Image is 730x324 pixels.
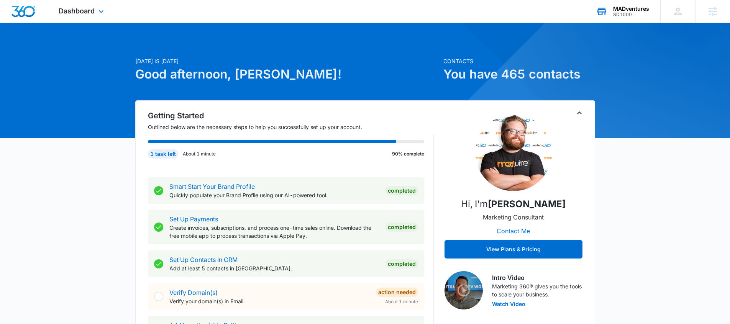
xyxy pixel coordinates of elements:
div: account name [613,6,649,12]
a: Smart Start Your Brand Profile [169,183,255,190]
p: Contacts [443,57,595,65]
a: Verify Domain(s) [169,289,218,296]
div: 1 task left [148,149,178,159]
p: Add at least 5 contacts in [GEOGRAPHIC_DATA]. [169,264,379,272]
h1: You have 465 contacts [443,65,595,83]
span: Dashboard [59,7,95,15]
button: Contact Me [489,222,538,240]
button: Watch Video [492,301,525,307]
p: About 1 minute [183,151,216,157]
button: View Plans & Pricing [445,240,582,259]
div: account id [613,12,649,17]
h2: Getting Started [148,110,434,121]
strong: [PERSON_NAME] [488,198,566,209]
div: Completed [386,259,418,268]
p: Marketing Consultant [483,213,544,222]
span: About 1 minute [385,298,418,305]
p: Verify your domain(s) in Email. [169,297,370,305]
img: Intro Video [445,271,483,309]
h3: Intro Video [492,273,582,282]
div: Completed [386,186,418,195]
div: Action Needed [376,288,418,297]
div: Completed [386,223,418,232]
a: Set Up Contacts in CRM [169,256,238,263]
p: 90% complete [392,151,424,157]
h1: Good afternoon, [PERSON_NAME]! [135,65,439,83]
p: Create invoices, subscriptions, and process one-time sales online. Download the free mobile app t... [169,224,379,240]
img: Tyler Peterson [475,115,552,191]
p: Marketing 360® gives you the tools to scale your business. [492,282,582,298]
p: Outlined below are the necessary steps to help you successfully set up your account. [148,123,434,131]
p: Hi, I'm [461,197,566,211]
p: [DATE] is [DATE] [135,57,439,65]
p: Quickly populate your Brand Profile using our AI-powered tool. [169,191,379,199]
button: Toggle Collapse [575,108,584,118]
a: Set Up Payments [169,215,218,223]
